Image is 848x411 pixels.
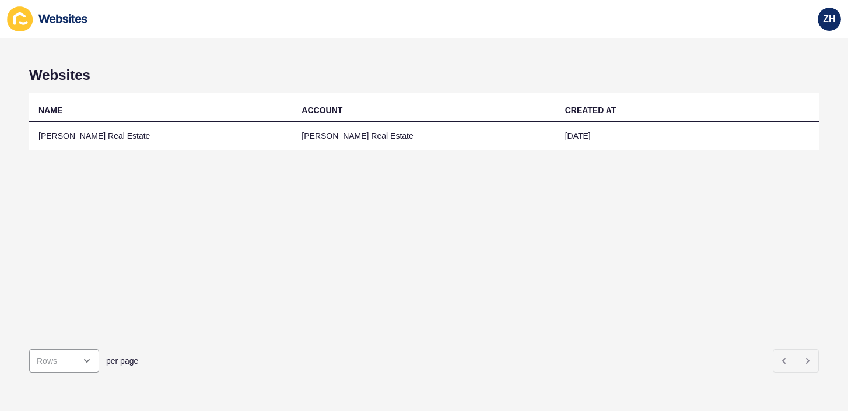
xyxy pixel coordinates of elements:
[38,104,62,116] div: NAME
[29,349,99,373] div: open menu
[292,122,555,150] td: [PERSON_NAME] Real Estate
[565,104,616,116] div: CREATED AT
[29,67,819,83] h1: Websites
[556,122,819,150] td: [DATE]
[106,355,138,367] span: per page
[302,104,342,116] div: ACCOUNT
[823,13,835,25] span: ZH
[29,122,292,150] td: [PERSON_NAME] Real Estate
